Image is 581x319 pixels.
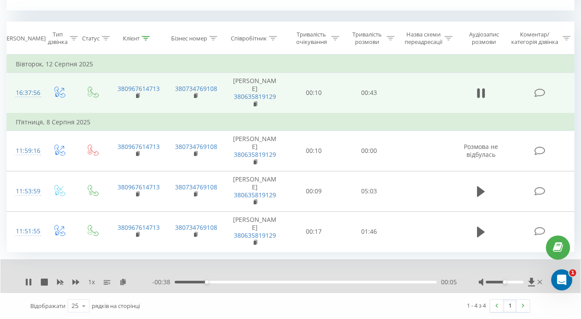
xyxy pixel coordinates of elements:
a: 380635819129 [234,231,276,239]
td: 00:10 [286,131,341,171]
a: 380635819129 [234,150,276,159]
div: Співробітник [231,35,267,42]
td: [PERSON_NAME] [224,211,286,252]
a: 380635819129 [234,191,276,199]
div: Тип дзвінка [48,31,68,46]
td: [PERSON_NAME] [224,131,286,171]
a: 380635819129 [234,92,276,101]
div: 11:53:59 [16,183,33,200]
div: 25 [72,301,79,310]
div: 1 - 4 з 4 [467,301,486,310]
a: 380734769108 [175,84,217,93]
td: 01:46 [341,211,397,252]
div: 16:37:56 [16,84,33,101]
a: 380734769108 [175,142,217,151]
span: 00:05 [441,278,457,286]
div: Статус [82,35,100,42]
td: 00:17 [286,211,341,252]
span: рядків на сторінці [92,302,140,310]
div: 11:59:16 [16,142,33,159]
div: Accessibility label [205,280,208,284]
a: 380967614713 [118,183,160,191]
span: Відображати [30,302,65,310]
td: Вівторок, 12 Серпня 2025 [7,55,574,73]
div: [PERSON_NAME] [1,35,46,42]
div: Accessibility label [503,280,506,284]
a: 380734769108 [175,183,217,191]
span: 1 [569,269,576,276]
a: 380967614713 [118,84,160,93]
div: 11:51:55 [16,223,33,240]
span: - 00:38 [152,278,175,286]
iframe: Intercom live chat [551,269,572,290]
a: 380967614713 [118,223,160,232]
td: 00:10 [286,73,341,113]
div: Назва схеми переадресації [405,31,442,46]
a: 1 [503,300,516,312]
td: [PERSON_NAME] [224,171,286,211]
td: 00:09 [286,171,341,211]
a: 380967614713 [118,142,160,151]
span: Розмова не відбулась [464,142,498,159]
a: 380734769108 [175,223,217,232]
td: 00:43 [341,73,397,113]
td: [PERSON_NAME] [224,73,286,113]
div: Тривалість очікування [294,31,329,46]
div: Клієнт [123,35,140,42]
span: 1 x [88,278,95,286]
div: Бізнес номер [171,35,207,42]
div: Аудіозапис розмови [463,31,506,46]
div: Коментар/категорія дзвінка [509,31,560,46]
td: 05:03 [341,171,397,211]
div: Тривалість розмови [349,31,384,46]
td: П’ятниця, 8 Серпня 2025 [7,113,574,131]
td: 00:00 [341,131,397,171]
